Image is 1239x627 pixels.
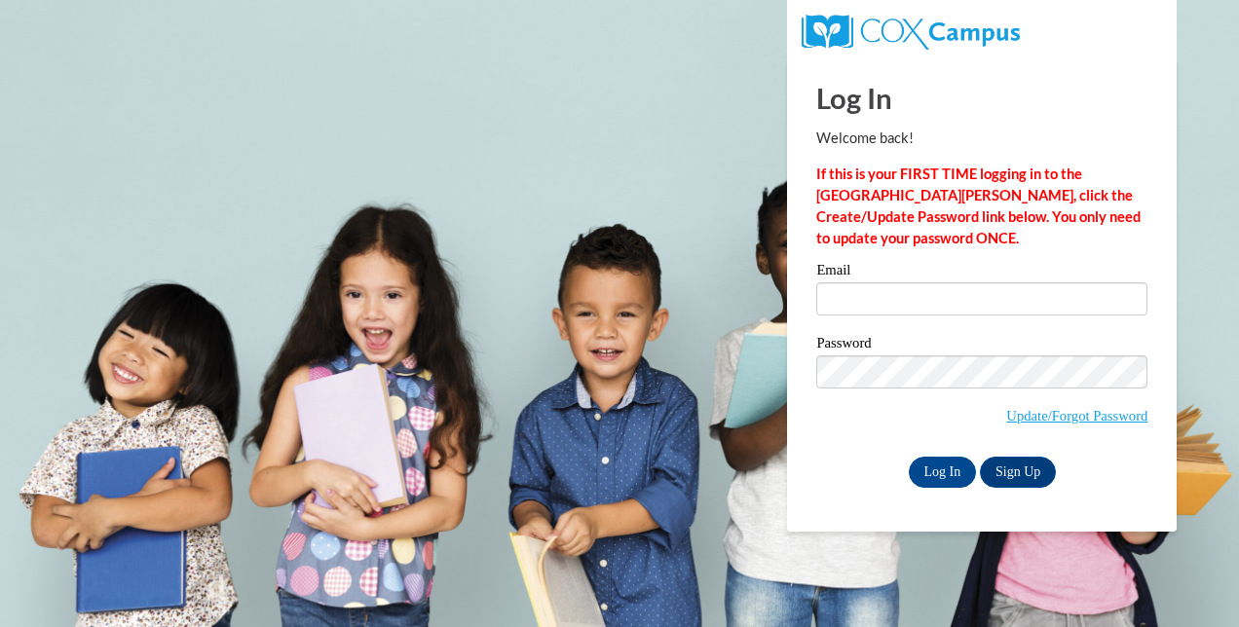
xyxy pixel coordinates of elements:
label: Password [816,336,1147,355]
label: Email [816,263,1147,282]
img: COX Campus [802,15,1019,50]
a: COX Campus [802,22,1019,39]
p: Welcome back! [816,128,1147,149]
a: Sign Up [980,457,1056,488]
a: Update/Forgot Password [1006,408,1147,424]
input: Log In [909,457,977,488]
h1: Log In [816,78,1147,118]
strong: If this is your FIRST TIME logging in to the [GEOGRAPHIC_DATA][PERSON_NAME], click the Create/Upd... [816,166,1141,246]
